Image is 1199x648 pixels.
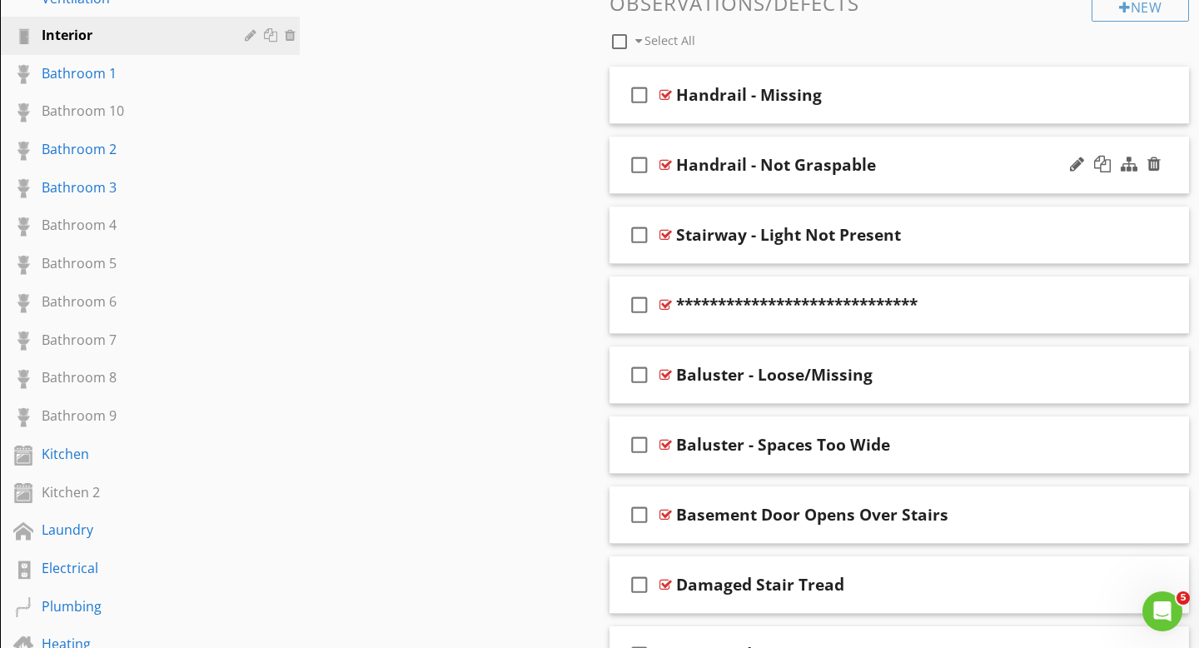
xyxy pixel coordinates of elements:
div: Plumbing [42,596,221,616]
div: Kitchen [42,444,221,464]
i: check_box_outline_blank [626,355,653,395]
div: Kitchen 2 [42,482,221,502]
div: Damaged Stair Tread [676,575,844,595]
div: Bathroom 3 [42,177,221,197]
div: Baluster - Spaces Too Wide [676,435,890,455]
div: Handrail - Not Graspable [676,155,876,175]
div: Bathroom 7 [42,330,221,350]
div: Bathroom 2 [42,139,221,159]
span: Select All [644,32,695,48]
div: Bathroom 5 [42,253,221,273]
i: check_box_outline_blank [626,145,653,185]
div: Laundry [42,520,221,540]
i: check_box_outline_blank [626,425,653,465]
div: Bathroom 10 [42,101,221,121]
div: Electrical [42,558,221,578]
div: Bathroom 9 [42,406,221,426]
div: Bathroom 1 [42,63,221,83]
div: Handrail - Missing [676,85,822,105]
div: Stairway - Light Not Present [676,225,901,245]
div: Interior [42,25,221,45]
i: check_box_outline_blank [626,75,653,115]
i: check_box_outline_blank [626,285,653,325]
iframe: Intercom live chat [1142,591,1182,631]
i: check_box_outline_blank [626,565,653,605]
div: Bathroom 6 [42,292,221,312]
div: Baluster - Loose/Missing [676,365,873,385]
div: Basement Door Opens Over Stairs [676,505,948,525]
span: 5 [1177,591,1190,605]
i: check_box_outline_blank [626,495,653,535]
i: check_box_outline_blank [626,215,653,255]
div: Bathroom 8 [42,367,221,387]
div: Bathroom 4 [42,215,221,235]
